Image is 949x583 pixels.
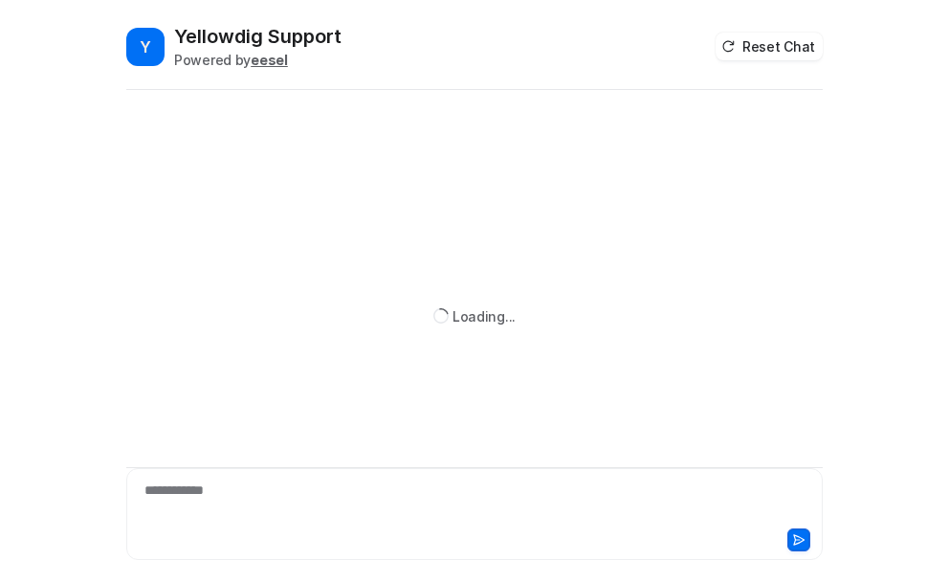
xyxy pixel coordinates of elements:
h2: Yellowdig Support [174,23,342,50]
div: Loading... [452,306,516,326]
span: Y [126,28,165,66]
button: Reset Chat [716,33,823,60]
div: Powered by [174,50,342,70]
b: eesel [251,52,288,68]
